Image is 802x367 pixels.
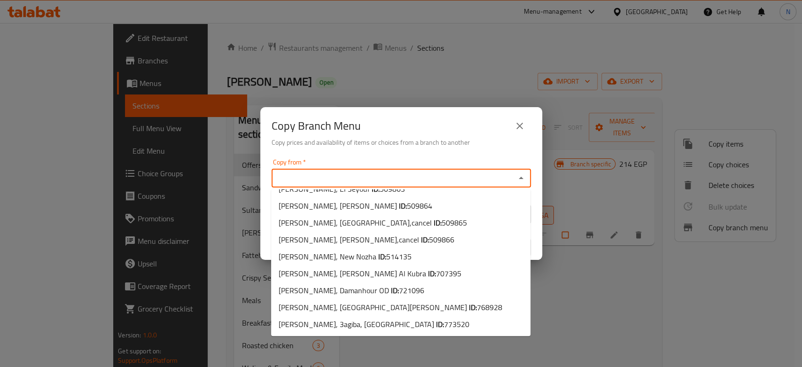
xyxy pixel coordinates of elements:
b: ID: [434,216,442,230]
b: ID: [421,233,429,247]
span: [PERSON_NAME], [GEOGRAPHIC_DATA][PERSON_NAME] [279,302,502,313]
span: 514135 [386,250,412,264]
b: ID: [378,250,386,264]
b: ID: [399,199,407,213]
button: close [508,115,531,137]
button: Close [514,172,528,185]
span: 773520 [444,317,469,331]
span: 509864 [407,199,432,213]
span: 509865 [442,216,467,230]
span: 721096 [399,283,424,297]
span: [PERSON_NAME], 3agiba, [GEOGRAPHIC_DATA] [279,319,469,330]
span: 509866 [429,233,454,247]
span: 768928 [477,300,502,314]
span: [PERSON_NAME], Damanhour OD [279,285,424,296]
b: ID: [391,283,399,297]
h6: Copy prices and availability of items or choices from a branch to another [272,137,531,148]
span: [PERSON_NAME], El Seyouf [279,183,405,195]
span: [PERSON_NAME], [PERSON_NAME] Al Kubra [279,268,461,279]
b: ID: [436,317,444,331]
span: [PERSON_NAME], [PERSON_NAME],cancel [279,234,454,245]
b: ID: [469,300,477,314]
span: [PERSON_NAME], [PERSON_NAME] [279,200,432,211]
span: [PERSON_NAME], New Nozha [279,251,412,262]
b: ID: [428,266,436,281]
span: 707395 [436,266,461,281]
span: [PERSON_NAME], [GEOGRAPHIC_DATA],cancel [279,217,467,228]
h2: Copy Branch Menu [272,118,361,133]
